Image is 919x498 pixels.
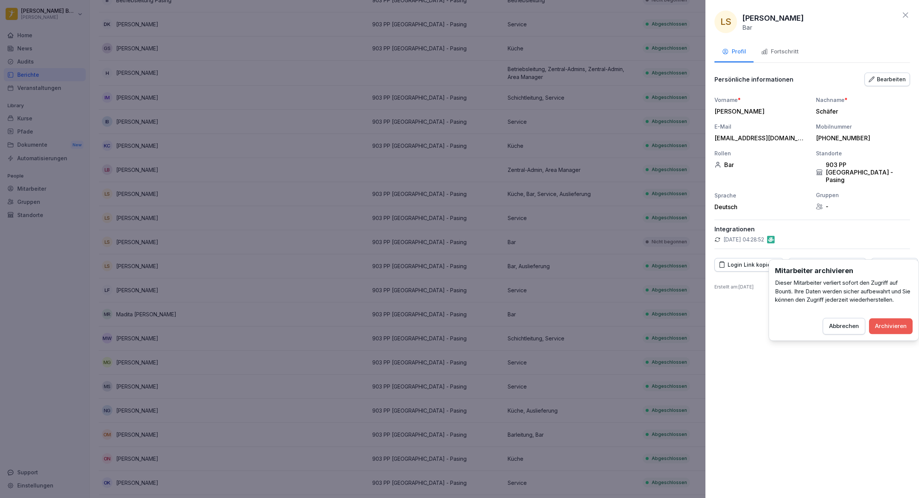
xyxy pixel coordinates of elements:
div: Deutsch [714,203,808,211]
div: Bar [714,161,808,169]
p: [PERSON_NAME] [742,12,804,24]
div: Standorte [816,149,910,157]
img: gastromatic.png [767,236,775,243]
p: Dieser Mitarbeiter verliert sofort den Zugriff auf Bounti. Ihre Daten werden sicher aufbewahrt un... [775,279,913,304]
button: Fortschritt [754,42,806,62]
button: Login Link kopieren [714,258,784,272]
button: Archivieren [871,258,918,272]
div: Abbrechen [829,322,859,330]
button: Archivieren [869,318,913,334]
button: Abbrechen [823,318,865,334]
p: [DATE] 04:28:52 [723,236,764,243]
h3: Mitarbeiter archivieren [775,266,913,276]
p: Erstellt am : [DATE] [714,284,910,290]
button: Sende Login-Link per SMS [788,258,866,272]
div: E-Mail [714,123,808,131]
div: Sprache [714,191,808,199]
div: Nachname [816,96,910,104]
div: Rollen [714,149,808,157]
div: [PERSON_NAME] [714,108,805,115]
div: LS [714,11,737,33]
div: Mobilnummer [816,123,910,131]
div: Login Link kopieren [719,261,779,269]
div: Bearbeiten [869,75,906,84]
button: Bearbeiten [864,73,910,86]
div: Fortschritt [761,47,799,56]
div: Profil [722,47,746,56]
div: [PHONE_NUMBER] [816,134,906,142]
div: Archivieren [875,322,907,330]
p: Bar [742,24,752,31]
div: 903 PP [GEOGRAPHIC_DATA] - Pasing [816,161,910,184]
div: Schäfer [816,108,906,115]
button: Profil [714,42,754,62]
div: Gruppen [816,191,910,199]
p: Persönliche informationen [714,76,793,83]
div: - [816,203,910,210]
p: Integrationen [714,225,910,233]
div: [EMAIL_ADDRESS][DOMAIN_NAME] [714,134,805,142]
div: Vorname [714,96,808,104]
